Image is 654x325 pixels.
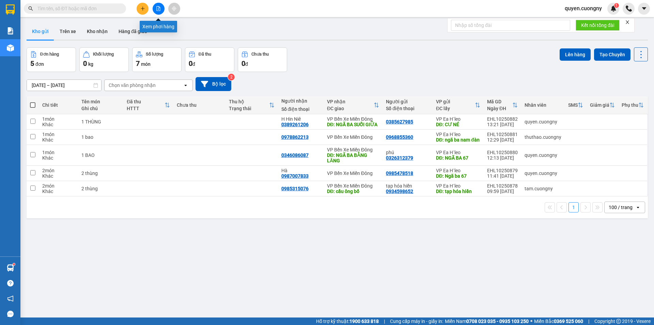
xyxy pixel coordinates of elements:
[609,204,633,211] div: 100 / trang
[559,4,607,13] span: quyen.cuongny
[487,183,518,189] div: EHL10250878
[42,122,75,127] div: Khác
[7,264,14,271] img: warehouse-icon
[445,317,529,325] span: Miền Nam
[436,106,475,111] div: ĐC lấy
[436,150,480,155] div: VP Ea H`leo
[81,134,120,140] div: 1 bao
[42,168,75,173] div: 2 món
[7,311,14,317] span: message
[530,320,532,323] span: ⚪️
[626,5,632,12] img: phone-icon
[153,3,165,15] button: file-add
[281,152,309,158] div: 0346086087
[93,52,114,57] div: Khối lượng
[560,48,591,61] button: Lên hàng
[7,27,14,34] img: solution-icon
[42,137,75,143] div: Khác
[618,96,647,114] th: Toggle SortBy
[384,317,385,325] span: |
[42,189,75,194] div: Khác
[386,183,429,189] div: tạp hóa hiền
[565,96,587,114] th: Toggle SortBy
[616,319,621,324] span: copyright
[327,152,379,163] div: DĐ: NGÃ BA BẰNG LĂNG
[229,106,269,111] div: Trạng thái
[113,23,153,40] button: Hàng đã giao
[525,186,561,191] div: tam.cuongny
[487,137,518,143] div: 12:29 [DATE]
[525,102,561,108] div: Nhân viên
[109,82,156,89] div: Chọn văn phòng nhận
[6,4,15,15] img: logo-vxr
[281,98,320,104] div: Người nhận
[484,96,521,114] th: Toggle SortBy
[123,96,173,114] th: Toggle SortBy
[327,99,374,104] div: VP nhận
[281,173,309,179] div: 0987007833
[466,319,529,324] strong: 0708 023 035 - 0935 103 250
[199,52,211,57] div: Đã thu
[386,150,429,155] div: phú
[614,3,619,8] sup: 1
[487,99,512,104] div: Mã GD
[386,171,413,176] div: 0985478518
[156,6,161,11] span: file-add
[183,83,188,88] svg: open
[146,52,163,57] div: Số lượng
[42,150,75,155] div: 1 món
[281,116,320,122] div: H Hin Niê
[487,122,518,127] div: 13:21 [DATE]
[327,171,379,176] div: VP Bến Xe Miền Đông
[281,106,320,112] div: Số điện thoại
[581,21,614,29] span: Kết nối tổng đài
[436,122,480,127] div: DĐ: CƯ NÉ
[436,168,480,173] div: VP Ea H`leo
[242,59,245,68] span: 0
[590,102,609,108] div: Giảm giá
[327,106,374,111] div: ĐC giao
[27,47,76,72] button: Đơn hàng5đơn
[54,23,81,40] button: Trên xe
[140,6,145,11] span: plus
[245,61,248,67] span: đ
[525,134,561,140] div: thuthao.cuongny
[132,47,182,72] button: Số lượng7món
[487,106,512,111] div: Ngày ĐH
[27,23,54,40] button: Kho gửi
[281,168,320,173] div: Hà
[42,102,75,108] div: Chi tiết
[127,106,165,111] div: HTTT
[625,20,630,25] span: close
[30,59,34,68] span: 5
[327,183,379,189] div: VP Bến Xe Miền Đông
[42,132,75,137] div: 1 món
[42,183,75,189] div: 2 món
[487,189,518,194] div: 09:59 [DATE]
[177,102,222,108] div: Chưa thu
[638,3,650,15] button: caret-down
[327,116,379,122] div: VP Bến Xe Miền Đông
[436,116,480,122] div: VP Ea H`leo
[487,116,518,122] div: EHL10250882
[141,61,151,67] span: món
[386,155,413,161] div: 0326312379
[27,80,101,91] input: Select a date range.
[327,122,379,127] div: DĐ: NGÃ BA SUỐI GIỮA
[588,317,589,325] span: |
[251,52,269,57] div: Chưa thu
[228,74,235,80] sup: 2
[622,102,638,108] div: Phụ thu
[192,61,195,67] span: đ
[568,102,578,108] div: SMS
[390,317,443,325] span: Cung cấp máy in - giấy in:
[185,47,234,72] button: Đã thu0đ
[386,189,413,194] div: 0934598652
[436,137,480,143] div: DĐ: ngã ba nam đàn
[7,280,14,286] span: question-circle
[88,61,93,67] span: kg
[81,99,120,104] div: Tên món
[168,3,180,15] button: aim
[81,152,120,158] div: 1 BAO
[225,96,278,114] th: Toggle SortBy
